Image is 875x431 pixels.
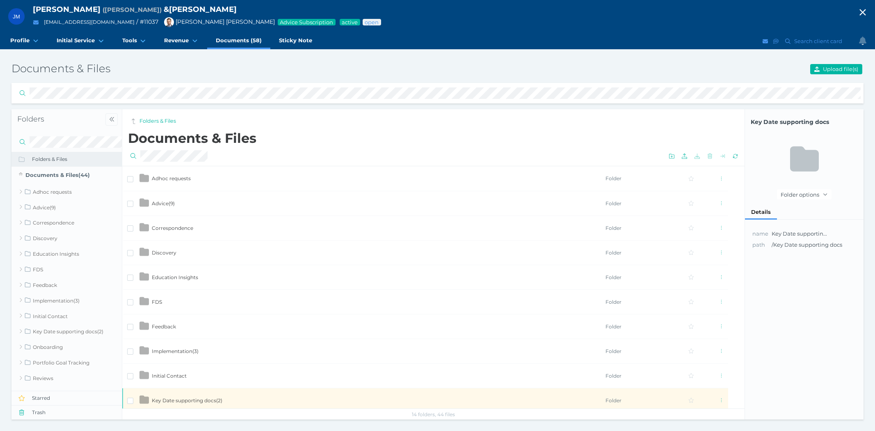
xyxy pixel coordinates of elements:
[152,200,175,206] span: Advice ( 9 )
[11,199,122,215] a: Advice(9)
[279,37,312,44] span: Sticky Note
[752,241,765,248] span: path
[605,289,667,314] td: Folder
[279,19,334,25] span: Advice Subscription
[605,215,667,240] td: Folder
[605,191,667,215] td: Folder
[717,151,728,161] button: Move
[605,388,667,413] td: Folder
[152,299,162,305] span: FDS
[155,33,207,49] a: Revenue
[751,118,858,126] span: Click to copy folder name to clipboard
[605,314,667,339] td: Folder
[160,18,275,25] span: [PERSON_NAME] [PERSON_NAME]
[730,151,740,161] button: Reload the list of files from server
[152,397,222,403] span: Key Date supporting docs ( 2 )
[772,241,845,249] span: /Key Date supporting docs
[793,38,846,44] span: Search client card
[152,225,193,231] span: Correspondence
[122,37,137,44] span: Tools
[11,293,122,308] a: Implementation(3)
[128,116,138,126] button: You are in root folder and can't go up
[11,405,122,420] button: Trash
[11,386,122,401] a: Transition Meeting Assessment
[151,339,605,363] td: Implementation(3)
[164,17,174,27] img: Brad Bond
[821,66,862,72] span: Upload file(s)
[11,152,122,166] button: Folders & Files
[11,308,122,324] a: Initial Contact
[752,230,768,237] span: This is the folder name
[810,64,862,74] button: Upload file(s)
[31,17,41,28] button: Email
[605,265,667,289] td: Folder
[751,118,858,126] span: Key Date supporting docs
[605,166,667,191] td: Folder
[48,33,113,49] a: Initial Service
[216,37,262,44] span: Documents (58)
[772,36,780,46] button: SMS
[164,5,237,14] span: & [PERSON_NAME]
[152,373,187,379] span: Initial Contact
[151,314,605,339] td: Feedback
[11,355,122,370] a: Portfolio Goal Tracking
[777,191,821,198] span: Folder options
[745,205,777,219] div: Details
[152,250,176,256] span: Discovery
[151,388,605,413] td: Key Date supporting docs(2)
[151,363,605,388] td: Initial Contact
[11,167,122,184] a: Documents & Files(44)
[11,231,122,246] a: Discovery
[341,19,359,25] span: Service package status: Active service agreement in place
[11,246,122,261] a: Education Insights
[777,189,832,199] button: Folder options
[2,33,48,49] a: Profile
[151,191,605,215] td: Advice(9)
[152,348,199,354] span: Implementation ( 3 )
[128,131,742,146] h2: Documents & Files
[11,184,122,199] a: Adhoc requests
[33,5,101,14] span: [PERSON_NAME]
[605,240,667,265] td: Folder
[11,277,122,293] a: Feedback
[151,215,605,240] td: Correspondence
[44,19,135,25] a: [EMAIL_ADDRESS][DOMAIN_NAME]
[152,323,176,330] span: Feedback
[32,395,122,401] span: Starred
[17,115,101,124] h4: Folders
[781,36,846,46] button: Search client card
[364,19,379,25] span: Advice status: Review not yet booked in
[412,411,455,417] span: 14 folders, 44 files
[151,166,605,191] td: Adhoc requests
[152,175,191,181] span: Adhoc requests
[164,37,189,44] span: Revenue
[761,36,770,46] button: Email
[605,363,667,388] td: Folder
[679,151,690,161] button: Upload one or more files
[692,151,702,161] button: Download selected files
[705,151,715,161] button: Delete selected files or folders
[11,261,122,277] a: FDS
[667,151,677,161] button: Create folder
[772,230,827,237] span: Key Date supportin...
[139,117,176,125] a: Folders & Files
[57,37,95,44] span: Initial Service
[136,18,158,25] span: / # 11037
[13,14,20,20] span: JM
[11,339,122,355] a: Onboarding
[152,274,198,280] span: Education Insights
[207,33,270,49] a: Documents (58)
[151,289,605,314] td: FDS
[11,324,122,339] a: Key Date supporting docs(2)
[11,62,580,76] h3: Documents & Files
[10,37,30,44] span: Profile
[8,8,25,25] div: Jeffery Miller
[151,265,605,289] td: Education Insights
[32,156,122,163] span: Folders & Files
[103,6,162,14] span: Preferred name
[151,240,605,265] td: Discovery
[11,391,122,405] button: Starred
[11,370,122,386] a: Reviews
[605,339,667,363] td: Folder
[32,409,122,416] span: Trash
